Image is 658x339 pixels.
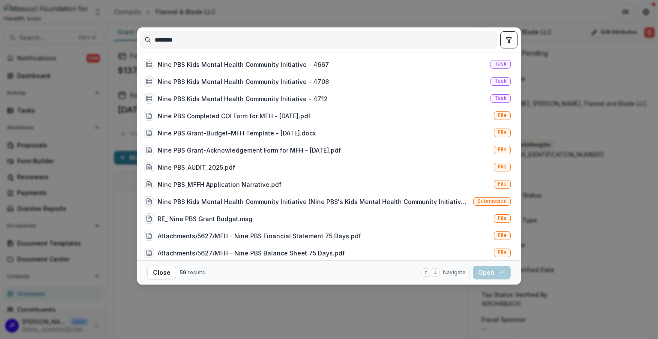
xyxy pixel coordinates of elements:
[158,60,329,69] div: Nine PBS Kids Mental Health Community Initiative - 4667
[158,163,235,172] div: Nine PBS_AUDIT_2025.pdf
[443,269,466,276] span: Navigate
[498,181,507,187] span: File
[158,249,345,258] div: Attachments/5627/MFH - Nine PBS Balance Sheet 75 Days.pdf
[498,232,507,238] span: File
[498,112,507,118] span: File
[477,198,507,204] span: Submission
[158,146,341,155] div: Nine PBS Grant-Acknowledgement Form for MFH - [DATE].pdf
[494,61,507,67] span: Task
[158,197,470,206] div: Nine PBS Kids Mental Health Community Initiative (Nine PBS's Kids Mental Health Community Initiat...
[494,95,507,101] span: Task
[494,78,507,84] span: Task
[498,249,507,255] span: File
[188,269,205,276] span: results
[158,231,361,240] div: Attachments/5627/MFH - Nine PBS Financial Statement 75 Days.pdf
[158,214,252,223] div: RE_ Nine PBS Grant Budget.msg
[158,111,311,120] div: Nine PBS Completed COI Form for MFH - [DATE].pdf
[158,94,328,103] div: Nine PBS Kids Mental Health Community Initiative - 4712
[498,129,507,135] span: File
[158,77,329,86] div: Nine PBS Kids Mental Health Community Initiative - 4708
[179,269,186,276] span: 59
[498,147,507,153] span: File
[158,180,281,189] div: Nine PBS_MFFH Application Narrative.pdf
[500,31,517,48] button: toggle filters
[498,164,507,170] span: File
[158,129,316,138] div: Nine PBS Grant-Budget-MFH Template - [DATE].docx
[498,215,507,221] span: File
[147,266,176,279] button: Close
[473,266,511,279] button: Open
